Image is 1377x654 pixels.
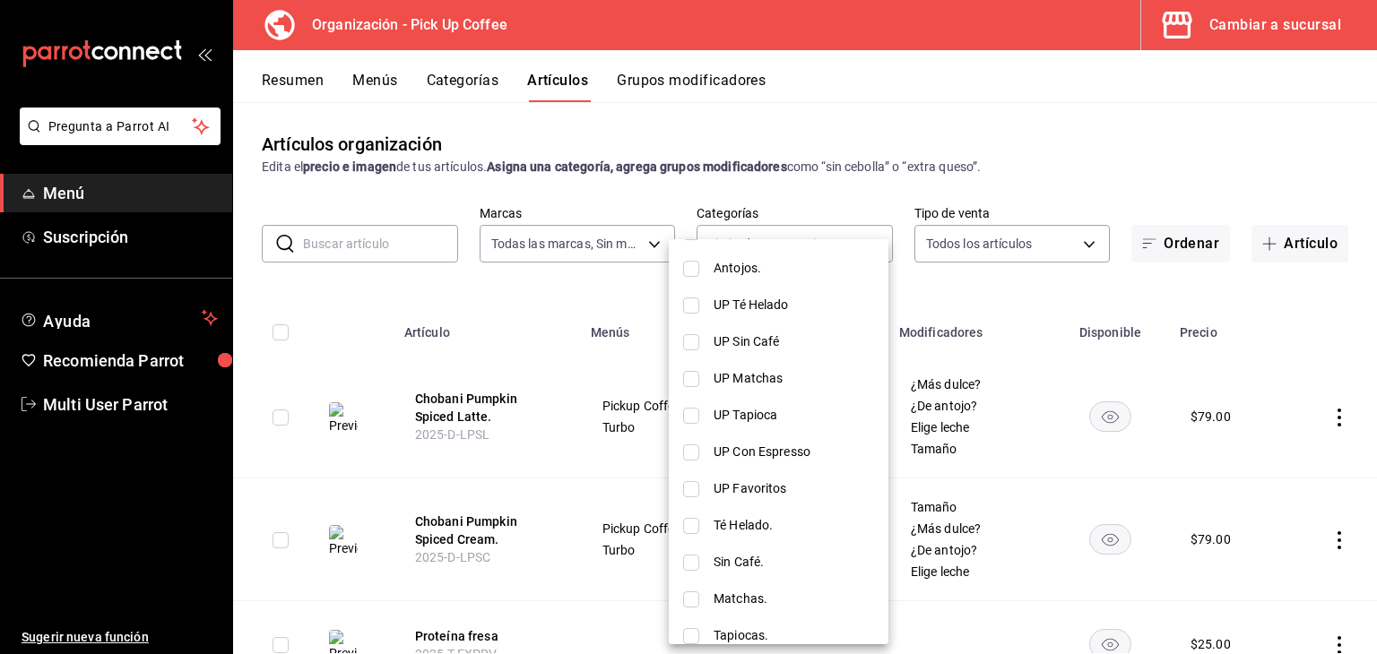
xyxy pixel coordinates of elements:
[714,369,874,388] span: UP Matchas
[714,589,874,608] span: Matchas.
[714,626,874,645] span: Tapiocas.
[714,553,874,572] span: Sin Café.
[714,443,874,461] span: UP Con Espresso
[714,296,874,314] span: UP Té Helado
[714,332,874,351] span: UP Sin Café
[714,259,874,278] span: Antojos.
[714,479,874,498] span: UP Favoritos
[714,516,874,535] span: Té Helado.
[714,406,874,425] span: UP Tapioca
